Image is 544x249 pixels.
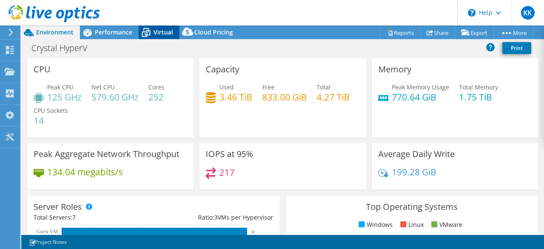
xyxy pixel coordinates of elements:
span: 3 [214,213,218,221]
span: Peak CPU [47,83,74,91]
span: Environment [36,28,74,36]
svg: \n [468,9,476,17]
h3: CPU [34,65,51,74]
h3: Server Roles [34,202,82,212]
h4: 217 [219,168,235,177]
span: Cores [148,83,164,91]
h3: IOPS at 95% [206,149,253,159]
h3: Peak Aggregate Network Throughput [34,149,179,159]
li: Windows [357,220,393,229]
h4: 134.04 megabits/s [47,167,123,177]
a: Share [420,26,455,39]
h4: 125 GHz [47,92,82,102]
span: CPU Sockets [34,106,68,114]
h3: Capacity [206,65,239,74]
text: 21 [251,230,255,234]
li: VMware [429,220,462,229]
h3: Top Operating Systems [292,202,532,212]
h4: 833.00 GiB [262,92,307,102]
a: Project Notes [23,237,73,247]
h4: 1.75 TiB [459,92,498,102]
li: Linux [398,220,424,229]
div: Total Servers: [34,213,153,222]
span: Cloud Pricing [194,28,233,36]
span: Virtual [153,28,173,36]
span: Peak Memory Usage [392,83,449,91]
span: KK [521,6,535,20]
a: Print [502,42,531,54]
h1: Crystal HyperV [28,43,101,53]
div: Ratio: VMs per Hypervisor [153,213,273,222]
span: Total Memory [459,83,498,91]
a: More [494,26,533,39]
span: Performance [95,28,132,36]
h4: 199.28 GiB [392,167,436,177]
span: Net CPU [91,83,115,91]
text: Guest VM [37,229,58,235]
h4: 4.27 TiB [317,92,350,102]
span: Total [317,83,331,91]
h4: 14 [34,116,68,125]
h4: 3.46 TiB [219,92,252,102]
h3: Memory [378,65,411,74]
h4: 579.60 GHz [91,92,139,102]
h4: 770.64 GiB [392,92,449,102]
span: Free [262,83,275,91]
a: Reports [380,26,421,39]
span: Used [219,83,234,91]
span: 7 [72,213,76,221]
h4: 252 [148,92,164,102]
h3: Average Daily Write [378,149,455,159]
a: Export [455,26,494,39]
